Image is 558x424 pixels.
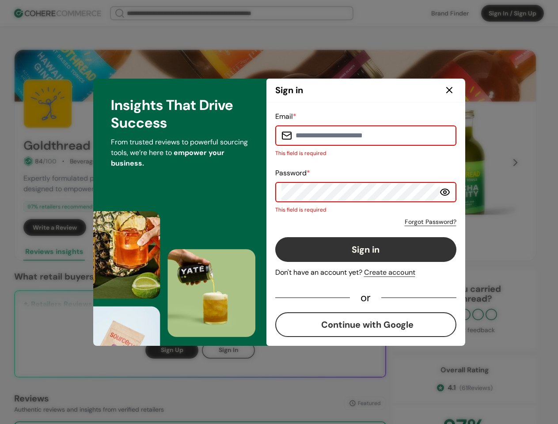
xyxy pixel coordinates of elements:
a: Forgot Password? [405,217,456,227]
label: Email [275,112,296,121]
div: or [350,294,381,302]
button: Sign in [275,237,456,262]
p: This field is required [275,206,456,214]
p: From trusted reviews to powerful sourcing tools, we’re here to [111,137,249,169]
h2: Sign in [275,83,303,97]
div: Don't have an account yet? [275,267,456,278]
p: This field is required [275,149,456,157]
span: empower your business. [111,148,224,168]
button: Continue with Google [275,312,456,337]
div: Create account [364,267,415,278]
h3: Insights That Drive Success [111,96,249,132]
label: Password [275,168,310,178]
